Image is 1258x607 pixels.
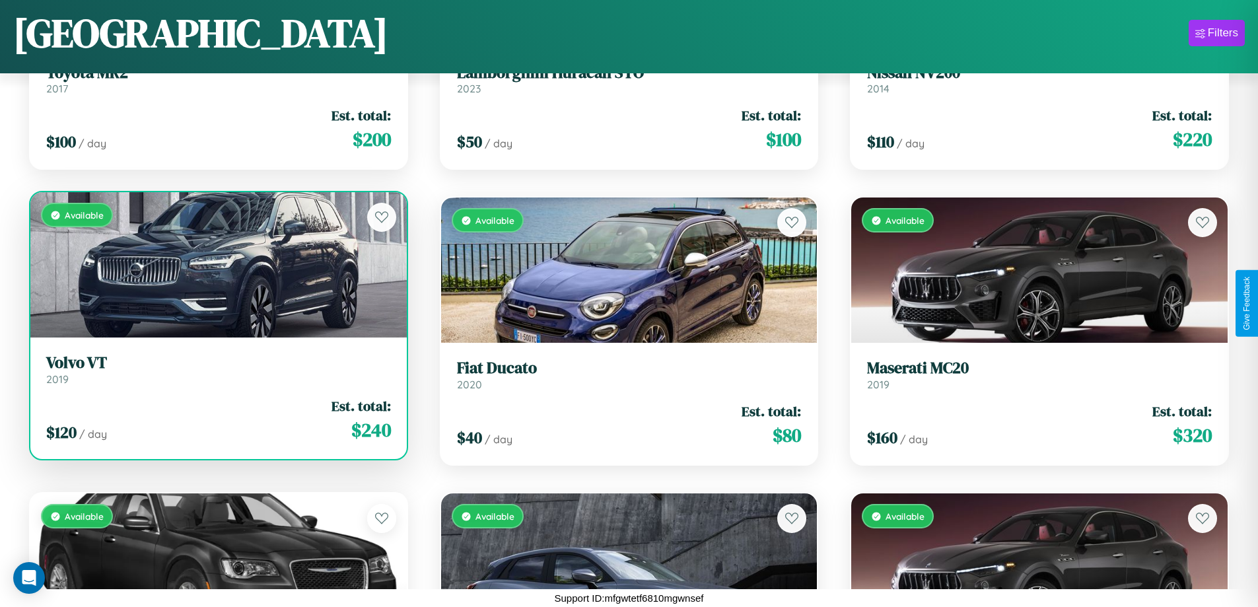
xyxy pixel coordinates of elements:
[1152,106,1212,125] span: Est. total:
[867,131,894,153] span: $ 110
[867,378,890,391] span: 2019
[351,417,391,443] span: $ 240
[900,433,928,446] span: / day
[457,427,482,448] span: $ 40
[475,511,514,522] span: Available
[13,562,45,594] div: Open Intercom Messenger
[46,131,76,153] span: $ 100
[79,137,106,150] span: / day
[867,359,1212,391] a: Maserati MC202019
[555,589,704,607] p: Support ID: mfgwtetf6810mgwnsef
[457,359,802,391] a: Fiat Ducato2020
[457,359,802,378] h3: Fiat Ducato
[867,63,1212,96] a: Nissan NV2002014
[867,82,890,95] span: 2014
[742,106,801,125] span: Est. total:
[46,82,68,95] span: 2017
[1152,402,1212,421] span: Est. total:
[457,63,802,96] a: Lamborghini Huracan STO2023
[867,427,897,448] span: $ 160
[65,209,104,221] span: Available
[46,373,69,386] span: 2019
[867,359,1212,378] h3: Maserati MC20
[65,511,104,522] span: Available
[766,126,801,153] span: $ 100
[79,427,107,441] span: / day
[886,215,925,226] span: Available
[773,422,801,448] span: $ 80
[332,396,391,415] span: Est. total:
[457,82,481,95] span: 2023
[1242,277,1251,330] div: Give Feedback
[13,6,388,60] h1: [GEOGRAPHIC_DATA]
[457,63,802,83] h3: Lamborghini Huracan STO
[886,511,925,522] span: Available
[1208,26,1238,40] div: Filters
[353,126,391,153] span: $ 200
[485,137,512,150] span: / day
[1173,126,1212,153] span: $ 220
[457,131,482,153] span: $ 50
[457,378,482,391] span: 2020
[332,106,391,125] span: Est. total:
[1173,422,1212,448] span: $ 320
[897,137,925,150] span: / day
[46,63,391,96] a: Toyota MR22017
[742,402,801,421] span: Est. total:
[485,433,512,446] span: / day
[46,353,391,373] h3: Volvo VT
[1189,20,1245,46] button: Filters
[475,215,514,226] span: Available
[46,421,77,443] span: $ 120
[46,353,391,386] a: Volvo VT2019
